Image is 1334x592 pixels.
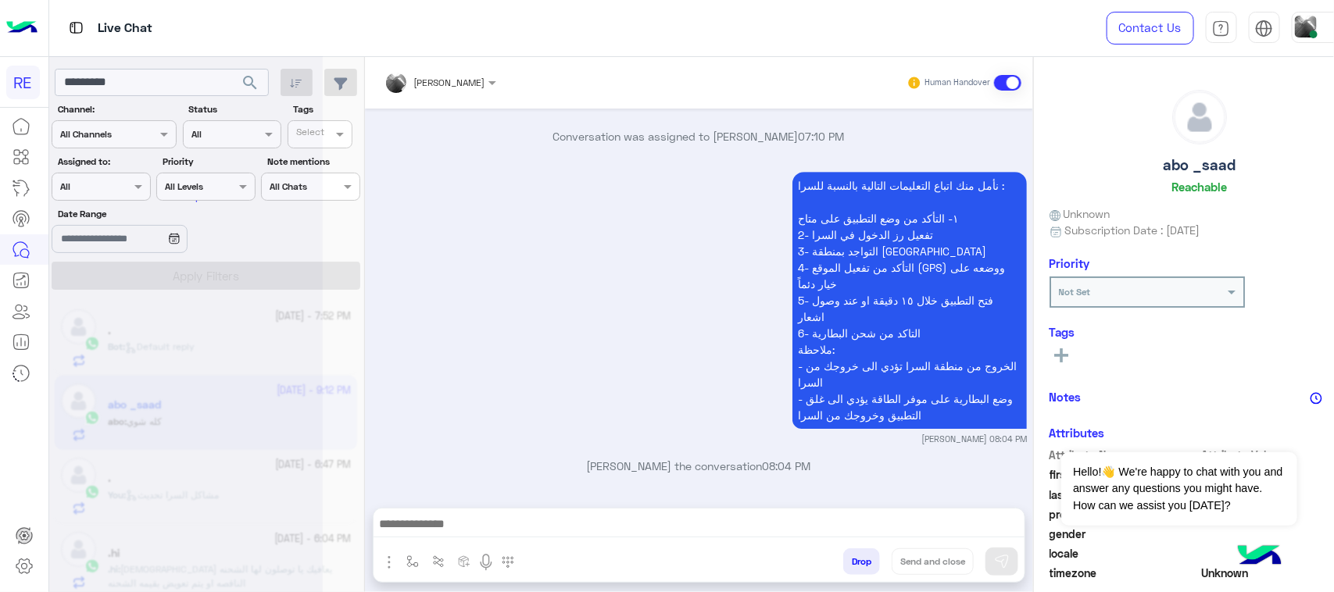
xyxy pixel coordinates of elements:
img: send attachment [380,553,399,572]
h5: abo _saad [1164,156,1236,174]
span: Subscription Date : [DATE] [1064,222,1200,238]
small: Human Handover [925,77,991,89]
h6: Attributes [1050,426,1105,440]
img: userImage [1295,16,1317,37]
span: gender [1050,526,1199,542]
h6: Reachable [1172,180,1228,194]
span: [PERSON_NAME] [413,77,485,88]
span: timezone [1050,565,1199,581]
button: create order [451,548,477,574]
img: defaultAdmin.png [1173,91,1226,144]
span: profile_pic [1050,506,1199,522]
span: 08:04 PM [763,459,811,473]
img: tab [1255,20,1273,37]
h6: Notes [1050,390,1082,404]
a: tab [1206,12,1237,45]
p: Live Chat [98,18,152,39]
img: send voice note [477,553,495,572]
p: 25/9/2025, 8:04 PM [792,172,1027,429]
p: Conversation was assigned to [PERSON_NAME] [370,128,1027,144]
img: send message [994,554,1010,569]
button: Send and close [892,548,974,575]
img: make a call [502,556,514,569]
button: Trigger scenario [425,548,451,574]
p: [PERSON_NAME] the conversation [370,458,1027,474]
div: loading... [172,187,199,215]
img: tab [66,18,86,37]
img: Trigger scenario [432,555,445,568]
span: Unknown [1050,205,1110,222]
img: tab [1212,20,1230,37]
img: hulul-logo.png [1232,530,1287,584]
img: Logo [6,12,38,45]
span: 07:10 PM [799,130,845,143]
button: select flow [399,548,425,574]
label: Tags [293,102,358,116]
img: select flow [406,555,419,568]
img: notes [1310,392,1322,405]
span: first_name [1050,466,1199,483]
span: Attribute Name [1050,447,1199,463]
div: Select [294,125,324,143]
h6: Priority [1050,256,1090,270]
small: [PERSON_NAME] 08:04 PM [921,433,1027,445]
a: Contact Us [1107,12,1194,45]
div: RE [6,66,40,99]
img: create order [458,555,470,568]
button: Drop [843,548,880,575]
span: locale [1050,545,1199,562]
b: Not Set [1059,286,1091,298]
span: Hello!👋 We're happy to chat with you and answer any questions you might have. How can we assist y... [1061,452,1296,526]
span: last_name [1050,487,1199,503]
